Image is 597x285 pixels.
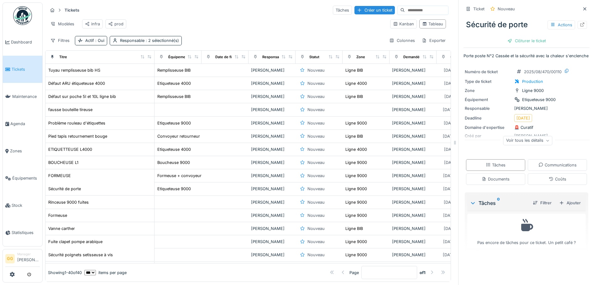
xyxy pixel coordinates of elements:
[557,199,583,207] div: Ajouter
[168,54,189,60] div: Équipement
[392,212,434,218] div: [PERSON_NAME]
[345,252,367,258] div: Ligne 9000
[48,120,105,126] div: Problème rouleau d'étiquettes
[345,120,367,126] div: Ligne 9000
[3,137,42,165] a: Zones
[444,80,476,86] div: [DATE] @ 16:18:14
[3,83,42,110] a: Maintenance
[144,38,179,43] span: : 2 sélectionné(s)
[450,54,463,60] div: Créé le
[392,173,434,179] div: [PERSON_NAME]
[522,88,544,94] div: Ligne 9000
[471,216,582,246] div: Pas encore de tâches pour ce ticket. Un petit café ?
[85,21,100,27] div: infra
[251,173,293,179] div: [PERSON_NAME]
[345,199,367,205] div: Ligne 9000
[307,226,325,232] div: Nouveau
[5,254,15,263] li: GG
[251,226,293,232] div: [PERSON_NAME]
[10,121,40,127] span: Agenda
[251,199,293,205] div: [PERSON_NAME]
[392,186,434,192] div: [PERSON_NAME]
[157,186,191,192] div: Etiqueteuse 9000
[345,133,363,139] div: Ligne BIB
[59,54,67,60] div: Titre
[392,133,434,139] div: [PERSON_NAME]
[392,94,434,99] div: [PERSON_NAME]
[251,146,293,152] div: [PERSON_NAME]
[251,80,293,86] div: [PERSON_NAME]
[48,146,92,152] div: ETIQUETTEUSE L4000
[157,67,191,73] div: Remplisseuse BIB
[3,219,42,246] a: Statistiques
[419,36,448,45] div: Exporter
[392,120,434,126] div: [PERSON_NAME]
[349,269,359,275] div: Page
[48,36,72,45] div: Filtres
[524,69,562,75] div: 2025/08/470/00110
[465,69,512,75] div: Numéro de ticket
[345,146,367,152] div: Ligne 4000
[3,165,42,192] a: Équipements
[157,94,191,99] div: Remplisseuse BIB
[48,19,77,28] div: Modèles
[345,94,363,99] div: Ligne BIB
[392,160,434,165] div: [PERSON_NAME]
[307,212,325,218] div: Nouveau
[547,20,575,29] div: Actions
[345,80,367,86] div: Ligne 4000
[309,54,319,60] div: Statut
[62,7,82,13] strong: Tickets
[307,133,325,139] div: Nouveau
[48,252,113,258] div: Sécurité poignets setisseuse à vis
[307,107,325,113] div: Nouveau
[3,192,42,219] a: Stock
[48,133,107,139] div: Pied tapis retournement bouge
[333,6,352,15] div: Tâches
[251,67,293,73] div: [PERSON_NAME]
[307,252,325,258] div: Nouveau
[392,199,434,205] div: [PERSON_NAME]
[392,239,434,245] div: [PERSON_NAME]
[465,125,512,130] div: Domaine d'expertise
[465,88,512,94] div: Zone
[498,6,515,12] div: Nouveau
[465,115,512,121] div: Deadline
[503,136,552,145] div: Voir tous les détails
[251,107,293,113] div: [PERSON_NAME]
[48,186,81,192] div: Sécurité de porte
[85,38,104,43] div: Actif
[307,146,325,152] div: Nouveau
[443,239,477,245] div: [DATE] @ 08:03:41
[48,107,92,113] div: fausse bouteille tireuse
[5,252,40,267] a: GG Manager[PERSON_NAME]
[48,199,89,205] div: Rinceuse 9000 fuites
[157,146,191,152] div: Etiqueteuse 4000
[465,105,512,111] div: Responsable
[251,120,293,126] div: [PERSON_NAME]
[465,105,588,111] div: [PERSON_NAME]
[13,6,32,25] img: Badge_color-CXgf-gQk.svg
[392,252,434,258] div: [PERSON_NAME]
[48,269,82,275] div: Showing 1 - 40 of 40
[215,54,247,60] div: Date de fin prévue
[108,21,123,27] div: prod
[157,80,191,86] div: Etiqueteuse 4000
[3,110,42,137] a: Agenda
[473,6,484,12] div: Ticket
[549,176,566,182] div: Coûts
[307,80,325,86] div: Nouveau
[443,252,478,258] div: [DATE] @ 08:05:26
[465,125,588,130] div: 🚨 Curatif
[497,199,500,207] sup: 0
[354,6,395,14] div: Créer un ticket
[530,199,554,207] div: Filtrer
[48,80,105,86] div: Défaut ARU étiqueteuse 4000
[345,226,363,232] div: Ligne BIB
[392,67,434,73] div: [PERSON_NAME]
[505,37,548,45] div: Clôturer le ticket
[307,199,325,205] div: Nouveau
[516,115,530,121] div: [DATE]
[345,160,367,165] div: Ligne 9000
[307,120,325,126] div: Nouveau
